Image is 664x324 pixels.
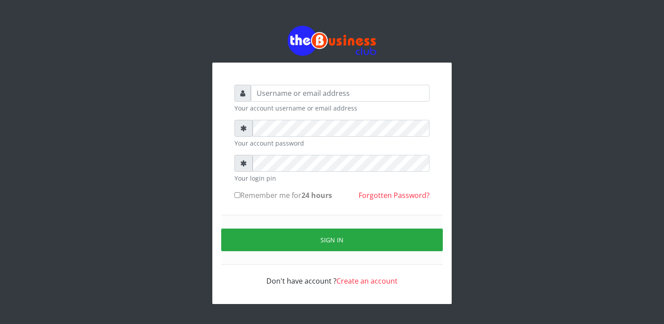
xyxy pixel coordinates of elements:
[234,190,332,201] label: Remember me for
[336,276,398,286] a: Create an account
[234,192,240,198] input: Remember me for24 hours
[234,138,430,148] small: Your account password
[221,229,443,251] button: Sign in
[301,190,332,200] b: 24 hours
[359,190,430,200] a: Forgotten Password?
[234,174,430,183] small: Your login pin
[251,85,430,102] input: Username or email address
[234,103,430,113] small: Your account username or email address
[234,265,430,286] div: Don't have account ?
